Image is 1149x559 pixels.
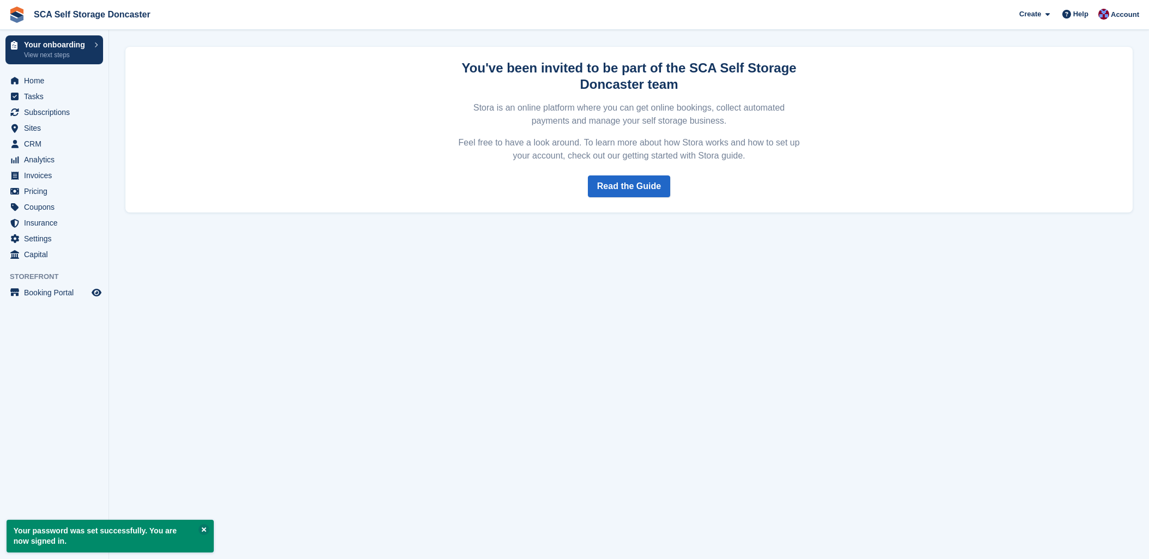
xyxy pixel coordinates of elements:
[5,285,103,300] a: menu
[24,168,89,183] span: Invoices
[5,152,103,167] a: menu
[24,247,89,262] span: Capital
[24,215,89,230] span: Insurance
[5,199,103,215] a: menu
[24,152,89,167] span: Analytics
[5,168,103,183] a: menu
[7,520,214,552] p: Your password was set successfully. You are now signed in.
[29,5,155,23] a: SCA Self Storage Doncaster
[24,41,89,48] p: Your onboarding
[5,73,103,88] a: menu
[24,285,89,300] span: Booking Portal
[24,136,89,151] span: CRM
[5,89,103,104] a: menu
[5,136,103,151] a: menu
[24,50,89,60] p: View next steps
[5,231,103,246] a: menu
[24,184,89,199] span: Pricing
[1111,9,1139,20] span: Account
[5,184,103,199] a: menu
[1073,9,1088,20] span: Help
[1098,9,1109,20] img: Kelly Neesham
[462,60,797,92] strong: You've been invited to be part of the SCA Self Storage Doncaster team
[5,247,103,262] a: menu
[457,101,802,127] p: Stora is an online platform where you can get online bookings, collect automated payments and man...
[24,231,89,246] span: Settings
[24,73,89,88] span: Home
[588,175,670,197] a: Read the Guide
[24,105,89,120] span: Subscriptions
[1019,9,1041,20] span: Create
[24,199,89,215] span: Coupons
[24,120,89,136] span: Sites
[5,120,103,136] a: menu
[5,35,103,64] a: Your onboarding View next steps
[9,7,25,23] img: stora-icon-8386f47178a22dfd0bd8f6a31ec36ba5ce8667c1dd55bd0f319d3a0aa187defe.svg
[10,271,109,282] span: Storefront
[24,89,89,104] span: Tasks
[90,286,103,299] a: Preview store
[457,136,802,162] p: Feel free to have a look around. To learn more about how Stora works and how to set up your accou...
[5,105,103,120] a: menu
[5,215,103,230] a: menu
